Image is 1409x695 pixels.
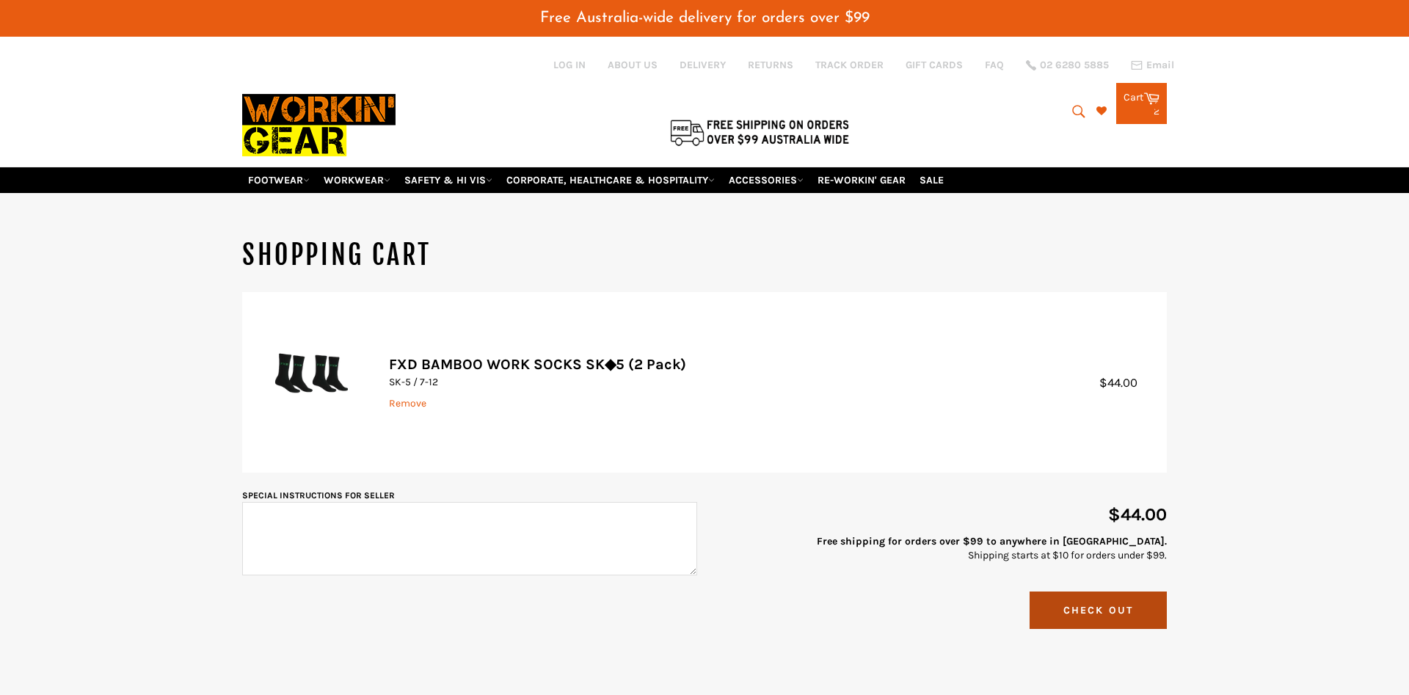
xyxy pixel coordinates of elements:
p: Shipping starts at $10 for orders under $99. [712,534,1167,563]
span: $44.00 [1108,504,1167,525]
a: RETURNS [748,58,793,72]
a: DELIVERY [680,58,726,72]
span: Free Australia-wide delivery for orders over $99 [540,10,870,26]
a: Email [1131,59,1174,71]
a: FOOTWEAR [242,167,316,193]
strong: Free shipping for orders over $99 to anywhere in [GEOGRAPHIC_DATA]. [817,535,1167,547]
img: Workin Gear leaders in Workwear, Safety Boots, PPE, Uniforms. Australia's No.1 in Workwear [242,84,396,167]
a: Remove [389,397,426,410]
h1: Shopping Cart [242,237,1167,274]
span: Email [1146,60,1174,70]
img: Flat $9.95 shipping Australia wide [668,117,851,148]
a: SALE [914,167,950,193]
a: GIFT CARDS [906,58,963,72]
a: SAFETY & HI VIS [398,167,498,193]
a: WORKWEAR [318,167,396,193]
img: FXD BAMBOO WORK SOCKS SK◆5 (2 Pack) - SK-5 / 7-12 [264,314,352,446]
a: CORPORATE, HEALTHCARE & HOSPITALITY [500,167,721,193]
p: SK-5 / 7-12 [389,375,910,389]
span: 2 [1154,105,1159,117]
a: TRACK ORDER [815,58,884,72]
button: Check Out [1030,592,1167,629]
a: Cart 2 [1116,83,1167,124]
a: FXD BAMBOO WORK SOCKS SK◆5 (2 Pack) [389,356,686,373]
label: Special instructions for seller [242,490,395,501]
a: 02 6280 5885 [1026,60,1109,70]
a: RE-WORKIN' GEAR [812,167,911,193]
a: ACCESSORIES [723,167,809,193]
a: FAQ [985,58,1004,72]
a: ABOUT US [608,58,658,72]
span: 02 6280 5885 [1040,60,1109,70]
a: Log in [553,59,586,71]
span: $44.00 [1099,376,1152,390]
